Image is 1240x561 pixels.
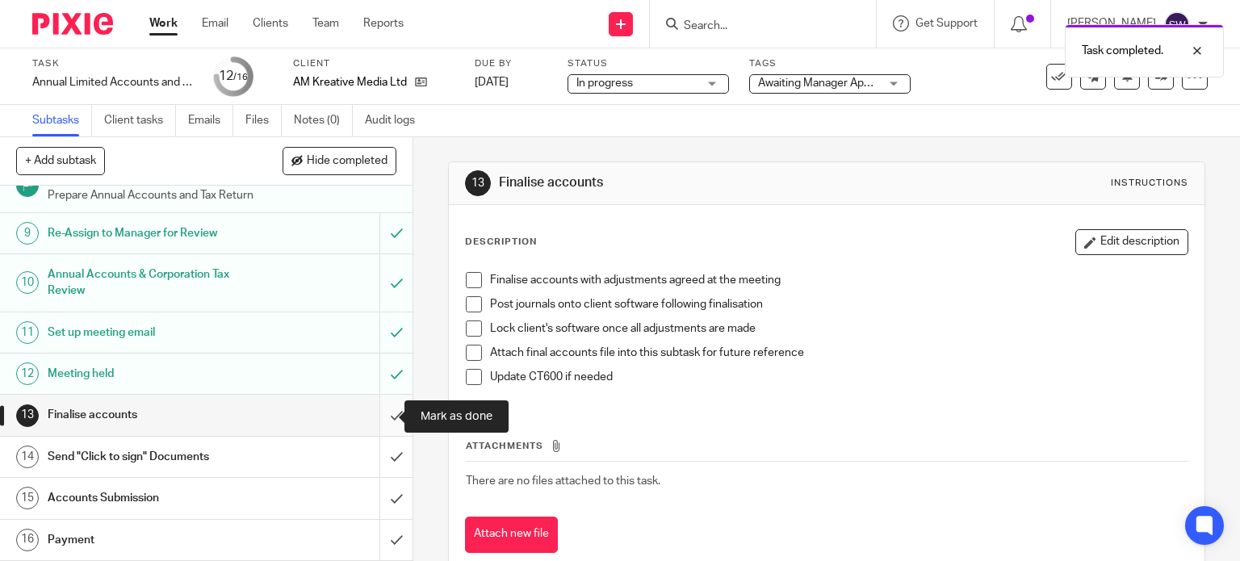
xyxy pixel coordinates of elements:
div: 10 [16,271,39,294]
div: Annual Limited Accounts and Corporation Tax Return [32,74,194,90]
button: Attach new file [465,517,558,553]
button: Hide completed [283,147,396,174]
p: Finalise accounts with adjustments agreed at the meeting [490,272,1188,288]
h1: Accounts Submission [48,486,258,510]
span: Attachments [466,442,543,450]
h1: Annual Accounts & Corporation Tax Review [48,262,258,304]
p: Task completed. [1082,43,1163,59]
a: Work [149,15,178,31]
button: + Add subtask [16,147,105,174]
div: 12 [219,67,248,86]
h1: Finalise accounts [499,174,861,191]
div: 13 [465,170,491,196]
h1: Send "Click to sign" Documents [48,445,258,469]
div: 12 [16,362,39,385]
h1: Set up meeting email [48,320,258,345]
a: Files [245,105,282,136]
h1: Meeting held [48,362,258,386]
div: 9 [16,222,39,245]
p: Prepare Annual Accounts and Tax Return [48,187,396,203]
a: Emails [188,105,233,136]
label: Due by [475,57,547,70]
label: Task [32,57,194,70]
h1: Re-Assign to Manager for Review [48,221,258,245]
a: Email [202,15,228,31]
img: Pixie [32,13,113,35]
a: Client tasks [104,105,176,136]
h1: Payment [48,528,258,552]
a: Team [312,15,339,31]
div: 11 [16,321,39,344]
p: Post journals onto client software following finalisation [490,296,1188,312]
a: Clients [253,15,288,31]
a: Notes (0) [294,105,353,136]
p: Update CT600 if needed [490,369,1188,385]
a: Subtasks [32,105,92,136]
p: Lock client's software once all adjustments are made [490,320,1188,337]
label: Status [568,57,729,70]
div: 16 [16,529,39,551]
div: 15 [16,487,39,509]
div: 13 [16,404,39,427]
button: Edit description [1075,229,1188,255]
p: Attach final accounts file into this subtask for future reference [490,345,1188,361]
p: Description [465,236,537,249]
small: /16 [233,73,248,82]
span: In progress [576,77,633,89]
label: Client [293,57,455,70]
span: There are no files attached to this task. [466,475,660,487]
span: Awaiting Manager Approval + 1 [758,77,912,89]
div: 14 [16,446,39,468]
img: svg%3E [1164,11,1190,37]
span: [DATE] [475,77,509,88]
a: Audit logs [365,105,427,136]
p: AM Kreative Media Ltd [293,74,407,90]
div: Instructions [1111,177,1188,190]
span: Hide completed [307,155,387,168]
h1: Finalise accounts [48,403,258,427]
a: Reports [363,15,404,31]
